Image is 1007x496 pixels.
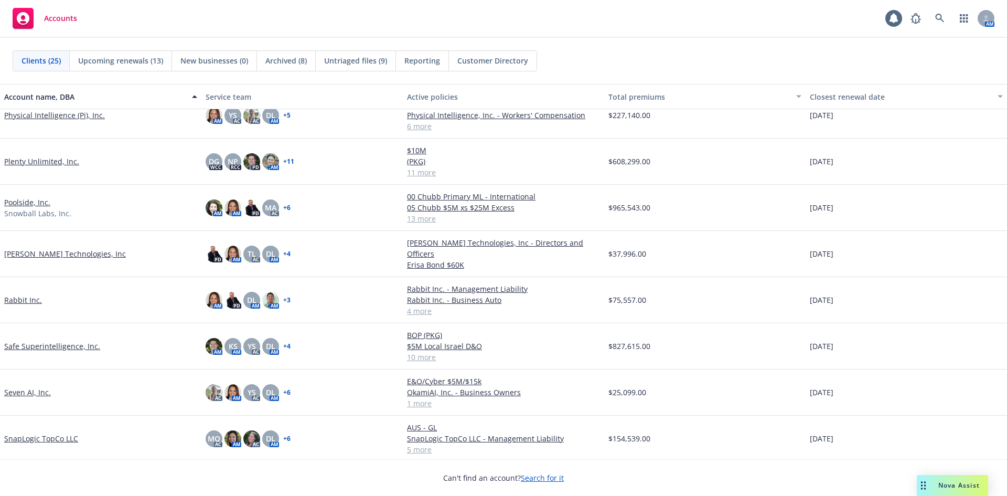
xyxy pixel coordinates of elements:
[206,384,222,401] img: photo
[407,352,600,363] a: 10 more
[283,205,291,211] a: + 6
[407,294,600,305] a: Rabbit Inc. - Business Auto
[521,473,564,483] a: Search for it
[4,110,105,121] a: Physical Intelligence (Pi), Inc.
[243,107,260,124] img: photo
[208,433,220,444] span: MQ
[4,208,71,219] span: Snowball Labs, Inc.
[810,433,833,444] span: [DATE]
[938,481,980,490] span: Nova Assist
[608,156,650,167] span: $608,299.00
[209,156,219,167] span: DG
[283,343,291,350] a: + 4
[608,110,650,121] span: $227,140.00
[180,55,248,66] span: New businesses (0)
[929,8,950,29] a: Search
[810,91,991,102] div: Closest renewal date
[810,387,833,398] span: [DATE]
[78,55,163,66] span: Upcoming renewals (13)
[224,246,241,262] img: photo
[248,387,256,398] span: YS
[283,112,291,119] a: + 5
[407,444,600,455] a: 5 more
[810,202,833,213] span: [DATE]
[266,341,275,352] span: DL
[224,292,241,309] img: photo
[4,433,78,444] a: SnapLogic TopCo LLC
[266,110,275,121] span: DL
[403,84,604,109] button: Active policies
[407,145,600,156] a: $10M
[206,91,399,102] div: Service team
[407,191,600,202] a: 00 Chubb Primary ML - International
[810,341,833,352] span: [DATE]
[407,422,600,433] a: AUS - GL
[248,341,256,352] span: YS
[4,387,51,398] a: Seven AI, Inc.
[229,341,238,352] span: KS
[917,475,988,496] button: Nova Assist
[407,341,600,352] a: $5M Local Israel D&O
[810,248,833,259] span: [DATE]
[407,156,600,167] a: (PKG)
[810,110,833,121] span: [DATE]
[954,8,974,29] a: Switch app
[206,338,222,355] img: photo
[206,246,222,262] img: photo
[283,159,294,165] a: + 11
[283,389,291,396] a: + 6
[228,156,238,167] span: NP
[201,84,403,109] button: Service team
[262,292,279,309] img: photo
[4,91,186,102] div: Account name, DBA
[247,294,256,305] span: DL
[407,202,600,213] a: 05 Chubb $5M xs $25M Excess
[206,199,222,216] img: photo
[608,387,646,398] span: $25,099.00
[407,91,600,102] div: Active policies
[324,55,387,66] span: Untriaged files (9)
[407,376,600,387] a: E&O/Cyber $5M/$15k
[404,55,440,66] span: Reporting
[810,156,833,167] span: [DATE]
[248,248,256,259] span: TL
[266,387,275,398] span: DL
[266,248,275,259] span: DL
[608,202,650,213] span: $965,543.00
[229,110,237,121] span: YS
[457,55,528,66] span: Customer Directory
[44,14,77,23] span: Accounts
[407,259,600,270] a: Erisa Bond $60K
[283,436,291,442] a: + 6
[243,199,260,216] img: photo
[407,305,600,316] a: 4 more
[608,248,646,259] span: $37,996.00
[265,202,276,213] span: MA
[4,248,126,259] a: [PERSON_NAME] Technologies, Inc
[810,294,833,305] span: [DATE]
[206,292,222,309] img: photo
[407,398,600,409] a: 1 more
[4,294,42,305] a: Rabbit Inc.
[806,84,1007,109] button: Closest renewal date
[4,156,79,167] a: Plenty Unlimited, Inc.
[262,153,279,170] img: photo
[443,472,564,483] span: Can't find an account?
[608,91,790,102] div: Total premiums
[224,384,241,401] img: photo
[407,167,600,178] a: 11 more
[224,430,241,447] img: photo
[407,283,600,294] a: Rabbit Inc. - Management Liability
[266,433,275,444] span: DL
[243,430,260,447] img: photo
[243,153,260,170] img: photo
[283,297,291,303] a: + 3
[407,387,600,398] a: OkamiAI, Inc. - Business Owners
[407,213,600,224] a: 13 more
